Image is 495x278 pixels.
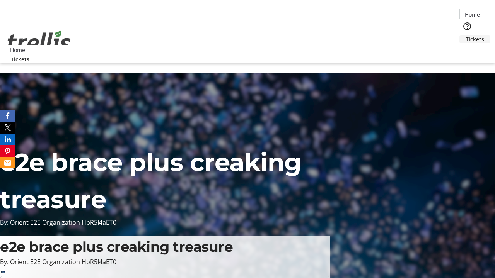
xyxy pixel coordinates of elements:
a: Home [5,46,30,54]
button: Cart [459,43,475,59]
span: Tickets [466,35,484,43]
a: Tickets [5,55,36,63]
a: Home [460,10,485,19]
img: Orient E2E Organization HbR5I4aET0's Logo [5,22,73,61]
span: Tickets [11,55,29,63]
button: Help [459,19,475,34]
a: Tickets [459,35,490,43]
span: Home [465,10,480,19]
span: Home [10,46,25,54]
